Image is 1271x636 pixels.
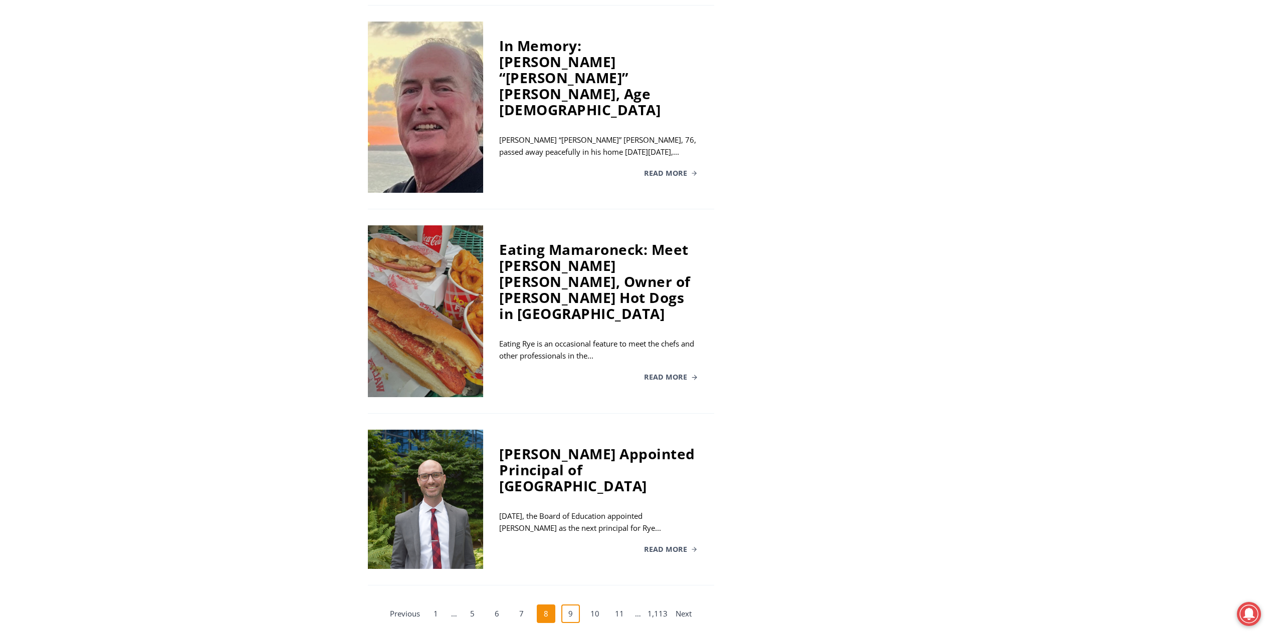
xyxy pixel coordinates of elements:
[675,604,694,623] a: Next
[647,604,669,623] a: 1,113
[499,510,698,534] div: [DATE], the Board of Education appointed [PERSON_NAME] as the next principal for Rye...
[427,604,446,623] a: 1
[499,134,698,158] div: [PERSON_NAME] “[PERSON_NAME]” [PERSON_NAME], 76, passed away peacefully in his home [DATE][DATE],...
[389,604,421,623] a: Previous
[644,170,698,177] a: Read More
[644,546,687,553] span: Read More
[463,604,482,623] a: 5
[537,604,556,623] span: 8
[644,374,687,381] span: Read More
[488,604,507,623] a: 6
[512,604,531,623] a: 7
[368,604,714,623] nav: Posts
[499,446,698,494] div: [PERSON_NAME] Appointed Principal of [GEOGRAPHIC_DATA]
[635,605,641,622] span: …
[644,546,698,553] a: Read More
[499,338,698,362] div: Eating Rye is an occasional feature to meet the chefs and other professionals in the...
[561,604,580,623] a: 9
[451,605,457,622] span: …
[644,374,698,381] a: Read More
[644,170,687,177] span: Read More
[586,604,605,623] a: 10
[499,241,698,322] div: Eating Mamaroneck: Meet [PERSON_NAME] [PERSON_NAME], Owner of [PERSON_NAME] Hot Dogs in [GEOGRAPH...
[499,38,698,118] div: In Memory: [PERSON_NAME] “[PERSON_NAME]” [PERSON_NAME], Age [DEMOGRAPHIC_DATA]
[610,604,629,623] a: 11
